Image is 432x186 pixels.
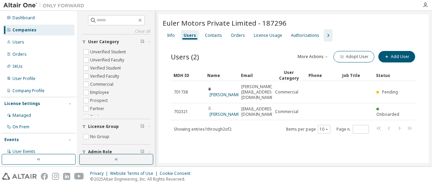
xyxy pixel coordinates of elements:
button: More Actions [297,51,329,62]
div: SKUs [12,64,23,69]
span: Commercial [275,109,298,114]
div: Company Profile [12,88,45,94]
a: Clear all [82,29,151,34]
img: altair_logo.svg [2,173,37,180]
label: Verified Faculty [90,72,120,80]
div: User Events [12,149,35,154]
button: License Group [82,119,151,134]
label: Partner [90,105,106,113]
img: linkedin.svg [63,173,70,180]
button: 10 [320,127,329,132]
span: Clear filter [140,39,144,45]
div: User Profile [12,76,35,81]
label: Employee [90,88,110,97]
label: No Group [90,133,111,141]
span: 701738 [174,89,188,95]
div: Cookie Consent [160,171,194,176]
div: Events [4,137,19,142]
div: Name [207,70,236,81]
span: Page n. [336,125,369,134]
span: 702321 [174,109,188,114]
span: User Category [88,39,119,45]
div: Contacts [205,33,222,38]
button: Admin Role [82,144,151,159]
div: Orders [12,52,27,57]
div: License Usage [254,33,282,38]
button: User Category [82,34,151,49]
span: Clear filter [140,149,144,155]
div: Managed [12,113,31,118]
div: Authorizations [291,33,319,38]
div: Dashboard [12,15,35,21]
span: Pending [382,89,398,95]
div: MDH ID [173,70,202,81]
p: © 2025 Altair Engineering, Inc. All Rights Reserved. [90,176,194,182]
div: Website Terms of Use [110,171,160,176]
div: Job Title [342,70,371,81]
img: instagram.svg [52,173,59,180]
span: License Group [88,124,119,129]
span: Clear filter [140,124,144,129]
button: Adopt User [333,51,374,62]
a: [PERSON_NAME] [210,111,241,117]
img: Altair One [3,2,88,9]
div: Status [376,70,404,81]
div: Users [184,33,196,38]
div: Info [167,33,175,38]
img: youtube.svg [74,173,84,180]
img: facebook.svg [41,173,48,180]
span: Onboarded [376,111,399,117]
span: Showing entries 1 through 2 of 2 [174,126,232,132]
div: Companies [12,27,36,33]
span: Users (2) [171,52,199,61]
div: Users [12,39,24,45]
label: Prospect [90,97,109,105]
span: [EMAIL_ADDRESS][DOMAIN_NAME] [241,106,275,117]
span: [PERSON_NAME][EMAIL_ADDRESS][DOMAIN_NAME] [241,84,275,100]
a: [PERSON_NAME] [210,92,241,98]
div: Privacy [90,171,110,176]
label: Commercial [90,80,115,88]
div: Email [241,70,269,81]
div: On Prem [12,124,29,130]
label: Trial [90,113,100,121]
div: Phone [308,70,337,81]
span: Items per page [286,125,330,134]
label: Verified Student [90,64,122,72]
label: Unverified Faculty [90,56,126,64]
button: Add User [378,51,415,62]
div: License Settings [4,101,40,106]
span: Commercial [275,89,298,95]
label: Unverified Student [90,48,127,56]
div: User Category [275,70,303,81]
span: Euler Motors Private Limited - 187296 [163,18,287,28]
span: Admin Role [88,149,112,155]
div: Orders [231,33,245,38]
